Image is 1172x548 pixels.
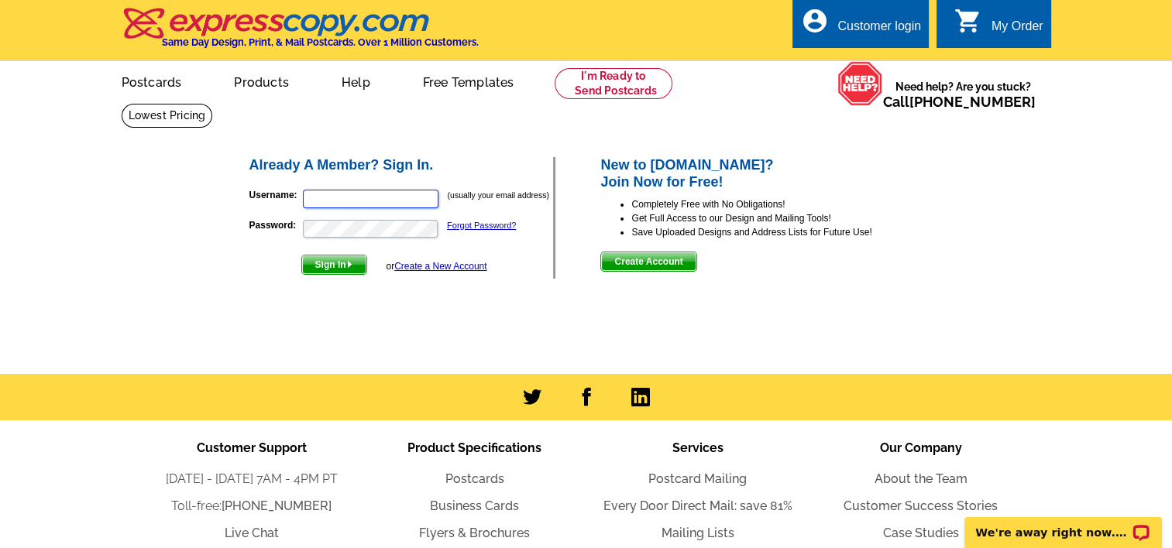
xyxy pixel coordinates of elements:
div: Customer login [837,19,921,41]
a: Products [209,63,314,99]
a: [PHONE_NUMBER] [222,498,332,513]
a: Case Studies [883,526,959,540]
a: Business Cards [430,498,519,513]
a: Mailing Lists [662,526,734,540]
small: (usually your email address) [448,190,549,200]
a: Customer Success Stories [844,498,998,513]
img: button-next-arrow-white.png [346,261,353,268]
button: Sign In [301,255,367,275]
a: Free Templates [398,63,539,99]
h4: Same Day Design, Print, & Mail Postcards. Over 1 Million Customers. [162,36,479,48]
a: [PHONE_NUMBER] [909,94,1036,110]
a: account_circle Customer login [800,17,921,36]
button: Create Account [600,252,696,272]
span: Sign In [302,255,366,274]
a: Same Day Design, Print, & Mail Postcards. Over 1 Million Customers. [122,19,479,48]
li: Save Uploaded Designs and Address Lists for Future Use! [631,225,925,239]
div: or [386,259,486,273]
a: Postcards [97,63,207,99]
span: Product Specifications [407,440,541,455]
a: Help [317,63,395,99]
i: account_circle [800,7,828,35]
a: Postcard Mailing [648,471,747,486]
h2: Already A Member? Sign In. [249,157,554,174]
div: My Order [992,19,1043,41]
a: Postcards [445,471,504,486]
h2: New to [DOMAIN_NAME]? Join Now for Free! [600,157,925,190]
img: help [837,61,883,106]
a: shopping_cart My Order [954,17,1043,36]
span: Create Account [601,252,696,271]
a: Live Chat [225,526,279,540]
span: Our Company [880,440,962,455]
span: Call [883,94,1036,110]
a: Every Door Direct Mail: save 81% [603,498,792,513]
li: Completely Free with No Obligations! [631,197,925,211]
a: About the Team [875,471,968,486]
span: Customer Support [197,440,307,455]
a: Forgot Password? [447,221,516,230]
label: Username: [249,188,301,202]
span: Need help? Are you stuck? [883,79,1043,110]
iframe: LiveChat chat widget [954,499,1172,548]
label: Password: [249,218,301,232]
i: shopping_cart [954,7,982,35]
span: Services [672,440,723,455]
li: [DATE] - [DATE] 7AM - 4PM PT [140,470,363,488]
a: Flyers & Brochures [419,526,530,540]
li: Get Full Access to our Design and Mailing Tools! [631,211,925,225]
a: Create a New Account [394,261,486,272]
li: Toll-free: [140,497,363,515]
